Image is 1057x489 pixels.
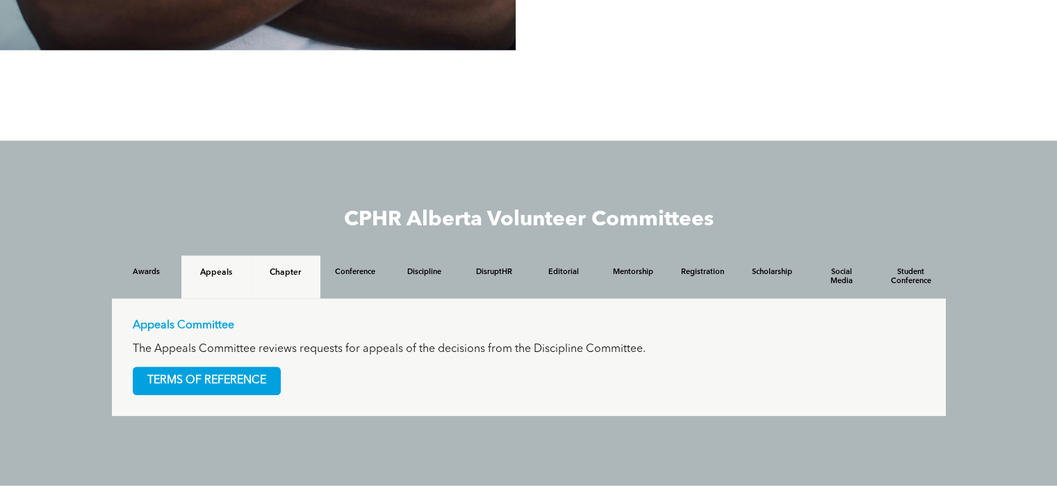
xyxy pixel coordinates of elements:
[333,268,377,277] h4: Conference
[133,367,280,394] span: TERMS OF REFERENCE
[680,268,725,277] h4: Registration
[124,268,169,277] h4: Awards
[133,319,925,332] p: Appeals Committee
[472,268,516,277] h4: DisruptHR
[194,268,238,278] h4: Appeals
[402,268,447,277] h4: Discipline
[133,343,925,356] p: The Appeals Committee reviews requests for appeals of the decisions from the Discipline Committee.
[889,268,933,286] h4: Student Conference
[819,268,864,286] h4: Social Media
[263,268,308,278] h4: Chapter
[541,268,586,277] h4: Editorial
[750,268,794,277] h4: Scholarship
[611,268,655,277] h4: Mentorship
[133,367,281,395] a: TERMS OF REFERENCE
[344,209,714,230] span: CPHR Alberta Volunteer Committees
